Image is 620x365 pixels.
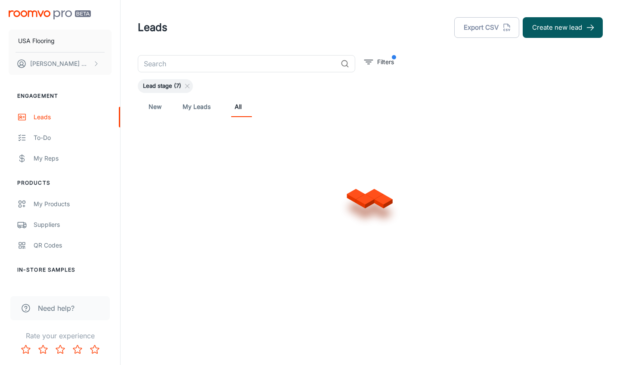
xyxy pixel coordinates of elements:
[138,82,186,90] span: Lead stage (7)
[38,303,74,313] span: Need help?
[138,55,337,72] input: Search
[228,96,248,117] a: All
[30,59,91,68] p: [PERSON_NAME] Worthington
[18,36,55,46] p: USA Flooring
[34,199,112,209] div: My Products
[34,241,112,250] div: QR Codes
[9,53,112,75] button: [PERSON_NAME] Worthington
[138,79,193,93] div: Lead stage (7)
[362,55,396,69] button: filter
[9,10,91,19] img: Roomvo PRO Beta
[138,20,167,35] h1: Leads
[183,96,211,117] a: My Leads
[34,133,112,142] div: To-do
[9,30,112,52] button: USA Flooring
[34,220,112,229] div: Suppliers
[145,96,165,117] a: New
[377,57,394,67] p: Filters
[523,17,603,38] button: Create new lead
[454,17,519,38] button: Export CSV
[34,154,112,163] div: My Reps
[34,112,112,122] div: Leads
